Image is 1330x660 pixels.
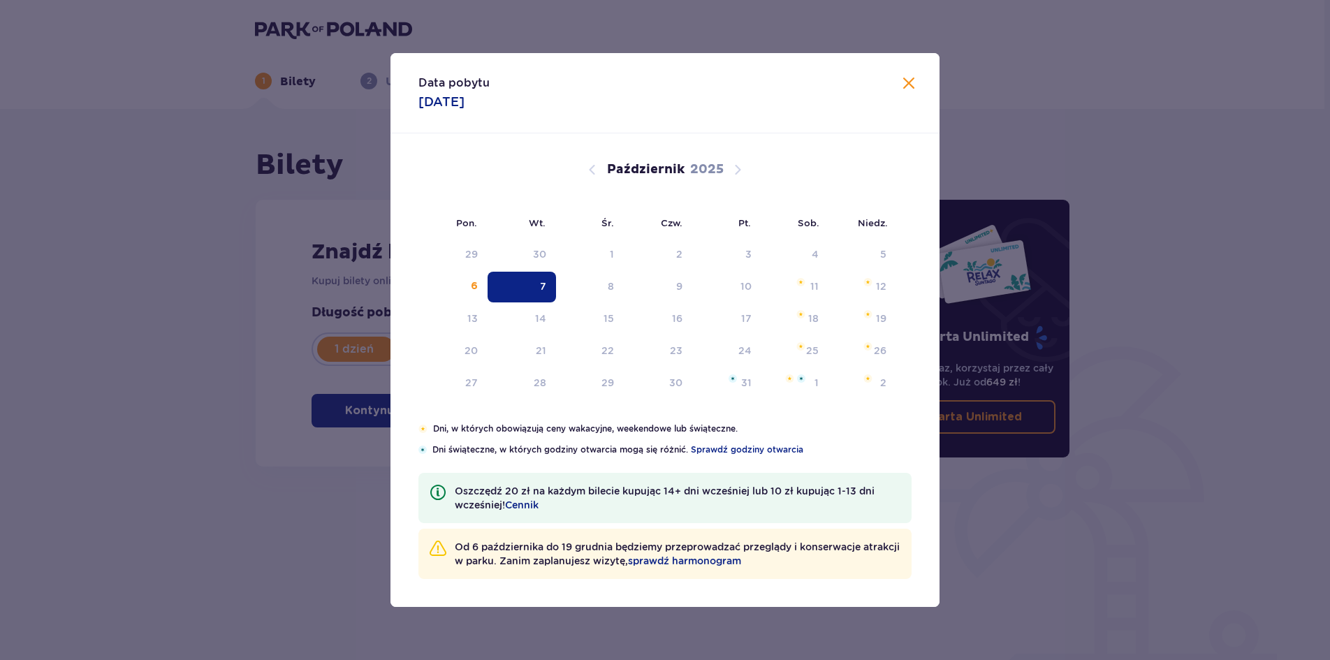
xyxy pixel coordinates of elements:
td: Data niedostępna. niedziela, 5 października 2025 [828,240,896,270]
td: czwartek, 9 października 2025 [624,272,693,302]
td: Data niedostępna. poniedziałek, 29 września 2025 [418,240,488,270]
p: Data pobytu [418,75,490,91]
td: czwartek, 16 października 2025 [624,304,693,335]
div: 24 [738,344,752,358]
div: 21 [536,344,546,358]
div: 31 [741,376,752,390]
div: 19 [876,311,886,325]
img: Pomarańczowa gwiazdka [796,278,805,286]
img: Pomarańczowa gwiazdka [796,310,805,318]
td: wtorek, 21 października 2025 [488,336,557,367]
div: 14 [535,311,546,325]
td: wtorek, 14 października 2025 [488,304,557,335]
div: 17 [741,311,752,325]
div: 30 [669,376,682,390]
div: 25 [806,344,819,358]
div: 29 [465,247,478,261]
div: 22 [601,344,614,358]
a: Cennik [505,498,539,512]
td: Data niedostępna. wtorek, 30 września 2025 [488,240,557,270]
small: Czw. [661,217,682,228]
td: poniedziałek, 20 października 2025 [418,336,488,367]
div: 13 [467,311,478,325]
a: sprawdź harmonogram [628,554,741,568]
td: środa, 22 października 2025 [556,336,624,367]
div: 3 [745,247,752,261]
small: Pon. [456,217,477,228]
td: wtorek, 28 października 2025 [488,368,557,399]
div: 5 [880,247,886,261]
td: Data niedostępna. sobota, 4 października 2025 [761,240,829,270]
td: piątek, 17 października 2025 [692,304,761,335]
td: poniedziałek, 27 października 2025 [418,368,488,399]
td: sobota, 25 października 2025 [761,336,829,367]
div: 7 [540,279,546,293]
button: Zamknij [900,75,917,93]
td: poniedziałek, 13 października 2025 [418,304,488,335]
div: 29 [601,376,614,390]
div: 18 [808,311,819,325]
td: Data zaznaczona. wtorek, 7 października 2025 [488,272,557,302]
div: 2 [880,376,886,390]
small: Niedz. [858,217,888,228]
td: sobota, 11 października 2025 [761,272,829,302]
td: niedziela, 19 października 2025 [828,304,896,335]
td: niedziela, 26 października 2025 [828,336,896,367]
td: Data niedostępna. poniedziałek, 6 października 2025 [418,272,488,302]
div: 1 [610,247,614,261]
div: 15 [604,311,614,325]
td: Data niedostępna. piątek, 3 października 2025 [692,240,761,270]
small: Sob. [798,217,819,228]
td: niedziela, 2 listopada 2025 [828,368,896,399]
td: piątek, 10 października 2025 [692,272,761,302]
button: Następny miesiąc [729,161,746,178]
small: Pt. [738,217,751,228]
img: Pomarańczowa gwiazdka [863,374,872,383]
p: [DATE] [418,94,465,110]
img: Niebieska gwiazdka [729,374,737,383]
small: Śr. [601,217,614,228]
a: Sprawdź godziny otwarcia [691,443,803,456]
td: sobota, 18 października 2025 [761,304,829,335]
div: 6 [471,279,478,293]
div: 23 [670,344,682,358]
img: Pomarańczowa gwiazdka [863,310,872,318]
td: środa, 15 października 2025 [556,304,624,335]
div: 4 [812,247,819,261]
div: 20 [465,344,478,358]
img: Niebieska gwiazdka [418,446,427,454]
div: 1 [814,376,819,390]
td: niedziela, 12 października 2025 [828,272,896,302]
img: Pomarańczowa gwiazdka [796,342,805,351]
p: 2025 [690,161,724,178]
td: sobota, 1 listopada 2025 [761,368,829,399]
div: 26 [874,344,886,358]
img: Pomarańczowa gwiazdka [785,374,794,383]
td: piątek, 24 października 2025 [692,336,761,367]
div: 10 [740,279,752,293]
p: Dni świąteczne, w których godziny otwarcia mogą się różnić. [432,443,912,456]
td: czwartek, 23 października 2025 [624,336,693,367]
div: 28 [534,376,546,390]
td: piątek, 31 października 2025 [692,368,761,399]
div: 9 [676,279,682,293]
div: 12 [876,279,886,293]
img: Niebieska gwiazdka [797,374,805,383]
div: 2 [676,247,682,261]
div: 16 [672,311,682,325]
td: Data niedostępna. czwartek, 2 października 2025 [624,240,693,270]
td: środa, 8 października 2025 [556,272,624,302]
p: Październik [607,161,685,178]
img: Pomarańczowa gwiazdka [863,278,872,286]
div: 27 [465,376,478,390]
img: Pomarańczowa gwiazdka [863,342,872,351]
td: Data niedostępna. środa, 1 października 2025 [556,240,624,270]
td: środa, 29 października 2025 [556,368,624,399]
div: 30 [533,247,546,261]
td: czwartek, 30 października 2025 [624,368,693,399]
div: 8 [608,279,614,293]
img: Pomarańczowa gwiazdka [418,425,427,433]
